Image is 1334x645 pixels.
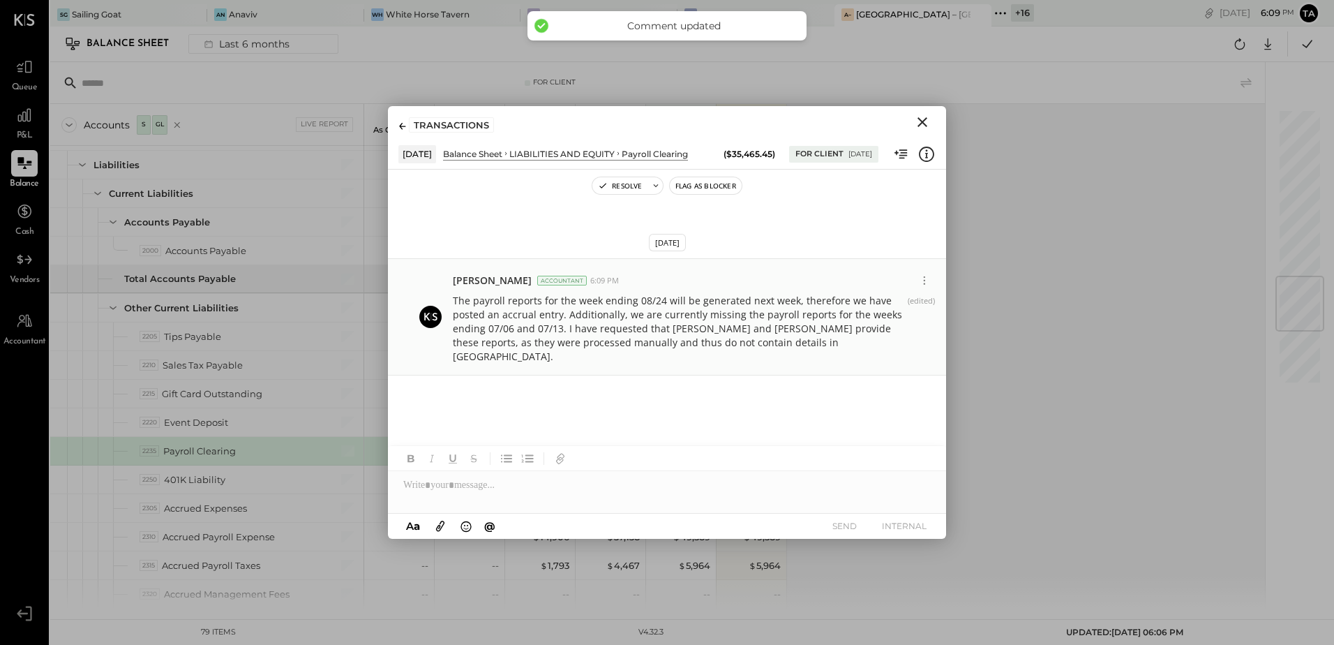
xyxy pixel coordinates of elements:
div: Anaviv [229,8,257,20]
div: Comment updated [555,20,793,32]
div: Florentin DTLA [699,8,763,20]
div: Other Current Liabilities [124,302,239,315]
div: Accountant [537,276,587,286]
div: FD [684,8,697,21]
div: Last 6 months [196,35,295,53]
div: 2220 [140,417,160,429]
div: 2250 [140,474,160,486]
div: -- [562,588,569,601]
span: $ [673,531,680,542]
button: Bold [402,449,420,467]
span: $ [749,560,756,571]
span: $ [743,531,751,542]
div: 2000 [140,245,161,257]
div: 5,964 [678,559,710,572]
div: White Horse Tavern [386,8,470,20]
span: Accountant [3,336,46,348]
div: -- [703,588,710,601]
div: copy link [1202,6,1216,20]
div: [DATE] [649,234,686,251]
a: P&L [1,102,48,142]
div: Liabilities [93,158,140,172]
div: For Client [795,149,844,160]
div: 2315 [140,560,158,572]
div: Tips Payable [164,330,221,343]
span: $ [540,560,548,571]
div: 2310 [140,531,158,543]
div: Made in [US_STATE] Pizza [GEOGRAPHIC_DATA] [542,8,657,20]
div: 2235 [140,445,159,457]
span: UPDATED: [DATE] 06:06 PM [1066,627,1183,637]
div: An [214,8,227,21]
button: Strikethrough [465,449,483,467]
div: Accrued Payroll Taxes [162,559,260,572]
div: 2305 [140,503,160,514]
a: Queue [1,54,48,94]
div: Live Report [296,117,353,131]
div: [DATE] [398,145,436,163]
span: Queue [12,82,38,94]
div: 2320 [140,588,160,600]
div: Sales Tax Payable [163,359,243,372]
button: Unordered List [497,449,516,467]
a: Vendors [1,246,48,287]
div: -- [774,588,781,601]
div: 2215 [140,388,158,400]
span: $ [532,531,540,542]
div: v 4.32.3 [638,627,664,638]
div: 79 items [201,627,236,638]
div: Total Accounts Payable [124,272,236,286]
div: ($35,465.45) [724,148,775,160]
div: [GEOGRAPHIC_DATA] – [GEOGRAPHIC_DATA] [856,8,970,20]
span: [PERSON_NAME] [453,274,532,288]
div: [DATE] [1220,6,1294,20]
div: Accounts Payable [124,216,210,229]
span: @ [484,519,495,533]
div: S [139,119,149,131]
div: SG [57,8,70,21]
div: Payroll Clearing [622,148,688,160]
span: Vendors [10,274,40,287]
div: Accrued Payroll Expense [163,531,275,544]
button: Flag as Blocker [670,177,742,194]
div: TRANSACTIONS [409,117,494,133]
span: $ [606,531,614,542]
button: INTERNAL [876,517,932,535]
div: GL [153,119,167,131]
button: Aa [402,519,424,534]
p: The payroll reports for the week ending 08/24 will be generated next week, therefore we have post... [453,294,902,364]
div: -- [492,588,499,601]
div: 5,964 [749,559,781,572]
div: Gift Card Outstanding [162,387,262,401]
div: -- [633,588,640,601]
div: Balance Sheet [87,33,183,55]
div: Current Liabilities [109,187,193,200]
button: Add URL [551,449,569,467]
div: Accrued Expenses [164,502,247,515]
span: a [414,519,420,533]
p: As of [DATE] [373,125,425,135]
span: 6:09 PM [590,275,619,286]
div: [DATE] [848,149,872,159]
span: Cash [15,226,33,239]
div: Payroll Clearing [163,445,236,458]
button: Italic [423,449,441,467]
span: (edited) [908,295,935,364]
button: Ta [1298,2,1320,24]
div: 4,467 [606,559,640,572]
a: Accountant [1,308,48,348]
button: Close [910,113,935,131]
button: Underline [444,449,462,467]
button: @ [480,517,500,535]
div: 401K Liability [164,473,225,487]
div: Sailing Goat [72,8,121,20]
a: Balance [1,150,48,191]
button: Last 6 months [188,34,338,54]
button: Resolve [592,177,647,194]
div: 2205 [140,331,160,343]
div: Accounts [84,118,130,132]
div: 1,793 [540,559,569,572]
div: A– [841,8,854,21]
div: Event Deposit [164,416,228,429]
div: LIABILITIES AND EQUITY [509,148,615,160]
